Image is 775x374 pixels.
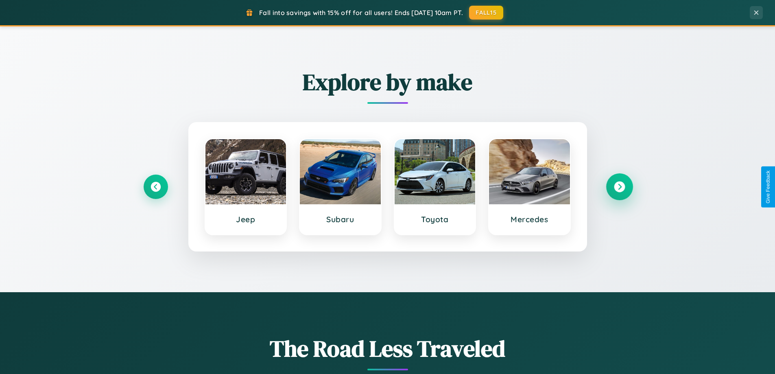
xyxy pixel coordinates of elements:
[308,214,373,224] h3: Subaru
[765,171,771,203] div: Give Feedback
[469,6,503,20] button: FALL15
[214,214,278,224] h3: Jeep
[144,333,632,364] h1: The Road Less Traveled
[259,9,463,17] span: Fall into savings with 15% off for all users! Ends [DATE] 10am PT.
[403,214,467,224] h3: Toyota
[144,66,632,98] h2: Explore by make
[497,214,562,224] h3: Mercedes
